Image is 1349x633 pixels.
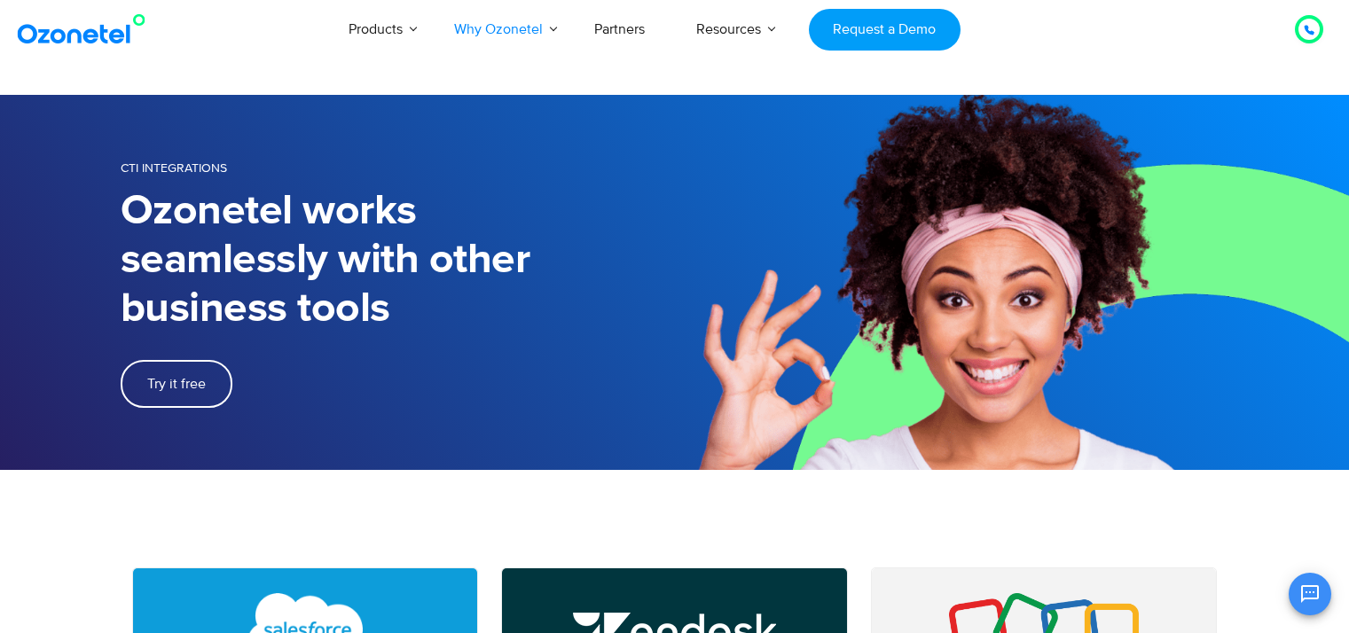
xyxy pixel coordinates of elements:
[147,377,206,391] span: Try it free
[121,360,232,408] a: Try it free
[809,9,961,51] a: Request a Demo
[121,187,675,333] h1: Ozonetel works seamlessly with other business tools
[121,160,227,176] span: CTI Integrations
[1289,573,1331,615] button: Open chat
